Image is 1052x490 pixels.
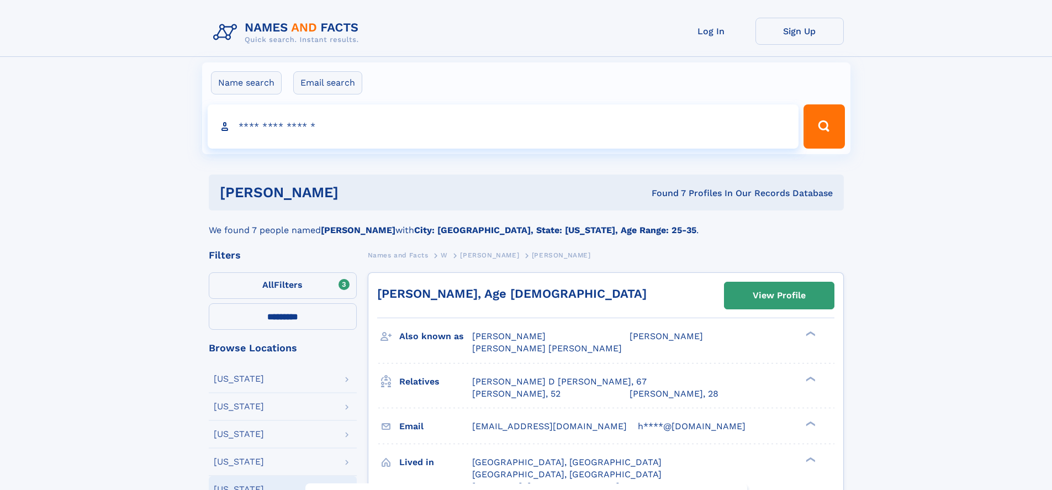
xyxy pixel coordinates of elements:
label: Filters [209,272,357,299]
span: [GEOGRAPHIC_DATA], [GEOGRAPHIC_DATA] [472,457,662,467]
div: Found 7 Profiles In Our Records Database [495,187,833,199]
a: [PERSON_NAME] D [PERSON_NAME], 67 [472,376,647,388]
a: [PERSON_NAME], 52 [472,388,561,400]
span: [PERSON_NAME] [460,251,519,259]
label: Name search [211,71,282,94]
a: View Profile [725,282,834,309]
span: [PERSON_NAME] [630,331,703,341]
a: Sign Up [755,18,844,45]
button: Search Button [803,104,844,149]
h3: Email [399,417,472,436]
span: W [441,251,448,259]
span: [GEOGRAPHIC_DATA], [GEOGRAPHIC_DATA] [472,469,662,480]
a: Log In [667,18,755,45]
h3: Lived in [399,453,472,472]
div: ❯ [803,375,816,382]
h3: Also known as [399,327,472,346]
span: [PERSON_NAME] [532,251,591,259]
img: Logo Names and Facts [209,18,368,48]
div: Filters [209,250,357,260]
span: [EMAIL_ADDRESS][DOMAIN_NAME] [472,421,627,431]
a: [PERSON_NAME], 28 [630,388,718,400]
div: [US_STATE] [214,402,264,411]
h1: [PERSON_NAME] [220,186,495,199]
div: [US_STATE] [214,375,264,383]
div: [US_STATE] [214,457,264,466]
a: [PERSON_NAME] [460,248,519,262]
a: Names and Facts [368,248,429,262]
span: [PERSON_NAME] [472,331,546,341]
div: ❯ [803,330,816,338]
div: ❯ [803,420,816,427]
h3: Relatives [399,372,472,391]
a: W [441,248,448,262]
b: [PERSON_NAME] [321,225,395,235]
b: City: [GEOGRAPHIC_DATA], State: [US_STATE], Age Range: 25-35 [414,225,696,235]
div: ❯ [803,456,816,463]
span: [PERSON_NAME] [PERSON_NAME] [472,343,622,354]
div: Browse Locations [209,343,357,353]
span: All [262,280,274,290]
div: [US_STATE] [214,430,264,439]
label: Email search [293,71,362,94]
input: search input [208,104,799,149]
div: View Profile [753,283,806,308]
a: [PERSON_NAME], Age [DEMOGRAPHIC_DATA] [377,287,647,301]
div: We found 7 people named with . [209,210,844,237]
